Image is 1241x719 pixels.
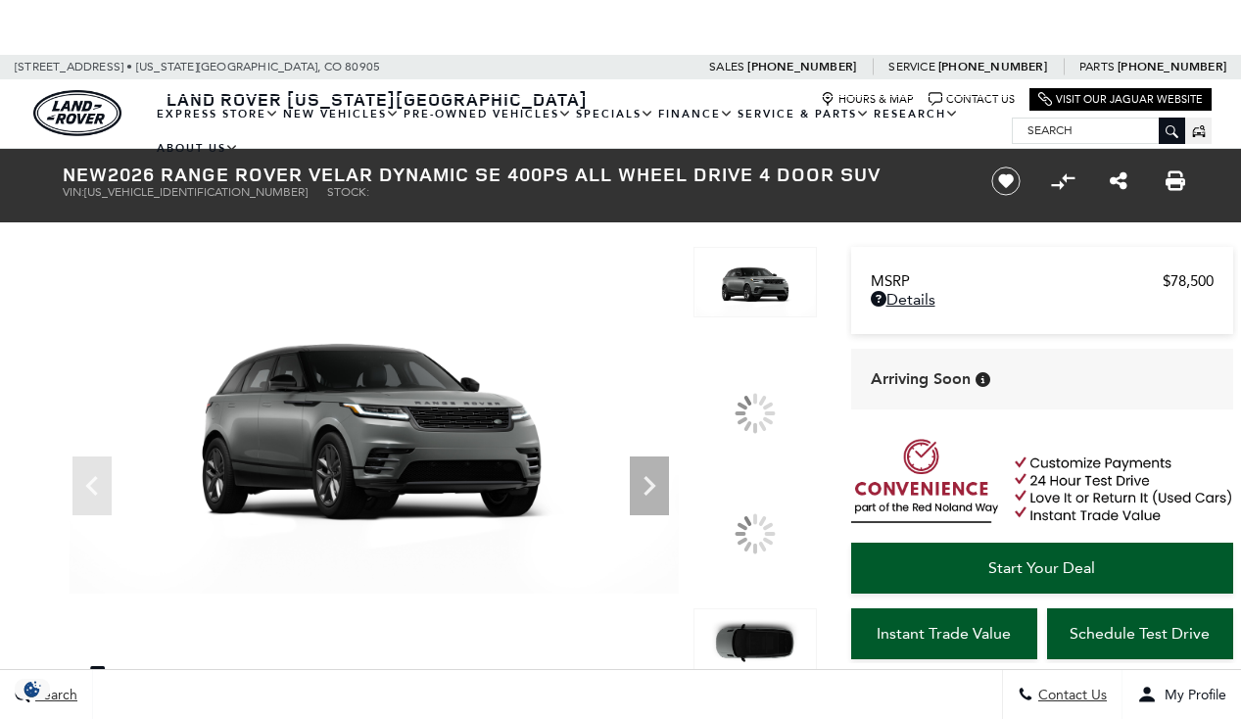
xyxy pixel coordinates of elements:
span: Land Rover [US_STATE][GEOGRAPHIC_DATA] [167,87,588,111]
span: Contact Us [1033,687,1107,703]
strong: New [63,161,108,187]
a: Details [871,290,1214,309]
span: [STREET_ADDRESS] • [15,55,133,79]
a: Finance [656,97,736,131]
div: Next [630,456,669,515]
span: My Profile [1157,687,1226,703]
span: 80905 [345,55,380,79]
img: Opt-Out Icon [10,679,55,699]
button: Compare vehicle [1048,167,1077,196]
a: Schedule Test Drive [1047,608,1233,659]
a: Print this New 2026 Range Rover Velar Dynamic SE 400PS All Wheel Drive 4 Door SUV [1166,169,1185,193]
img: New 2026 Zadar Grey LAND ROVER Dynamic SE 400PS image 1 [63,247,679,594]
span: Start Your Deal [988,558,1095,577]
span: MSRP [871,272,1163,290]
span: Parts [1079,60,1115,73]
span: $78,500 [1163,272,1214,290]
span: Instant Trade Value [877,624,1011,643]
a: Start Your Deal [851,543,1233,594]
span: Stock: [327,185,369,199]
a: [PHONE_NUMBER] [938,59,1047,74]
a: Service & Parts [736,97,872,131]
h1: 2026 Range Rover Velar Dynamic SE 400PS All Wheel Drive 4 Door SUV [63,164,959,185]
nav: Main Navigation [155,97,1012,166]
a: Instant Trade Value [851,608,1037,659]
span: Schedule Test Drive [1070,624,1210,643]
section: Click to Open Cookie Consent Modal [10,679,55,699]
a: [STREET_ADDRESS] • [US_STATE][GEOGRAPHIC_DATA], CO 80905 [15,60,380,73]
a: Research [872,97,961,131]
a: Land Rover [US_STATE][GEOGRAPHIC_DATA] [155,87,599,111]
div: Vehicle is preparing for delivery to the retailer. MSRP will be finalized when the vehicle arrive... [976,372,990,387]
span: Arriving Soon [871,368,971,390]
span: VIN: [63,185,84,199]
a: Visit Our Jaguar Website [1038,92,1203,107]
a: Share this New 2026 Range Rover Velar Dynamic SE 400PS All Wheel Drive 4 Door SUV [1110,169,1127,193]
img: New 2026 Zadar Grey LAND ROVER Dynamic SE 400PS image 1 [693,247,817,317]
span: [US_STATE][GEOGRAPHIC_DATA], [136,55,321,79]
a: land-rover [33,90,121,136]
span: CO [324,55,342,79]
a: Specials [574,97,656,131]
img: Land Rover [33,90,121,136]
img: New 2026 Zadar Grey LAND ROVER Dynamic SE 400PS image 4 [693,608,817,679]
button: Save vehicle [984,166,1027,197]
button: Open user profile menu [1122,670,1241,719]
a: Contact Us [929,92,1015,107]
a: EXPRESS STORE [155,97,281,131]
a: Hours & Map [821,92,914,107]
span: [US_VEHICLE_IDENTIFICATION_NUMBER] [84,185,308,199]
a: MSRP $78,500 [871,272,1214,290]
a: New Vehicles [281,97,402,131]
a: About Us [155,131,241,166]
a: [PHONE_NUMBER] [1118,59,1226,74]
a: Pre-Owned Vehicles [402,97,574,131]
input: Search [1013,119,1184,142]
